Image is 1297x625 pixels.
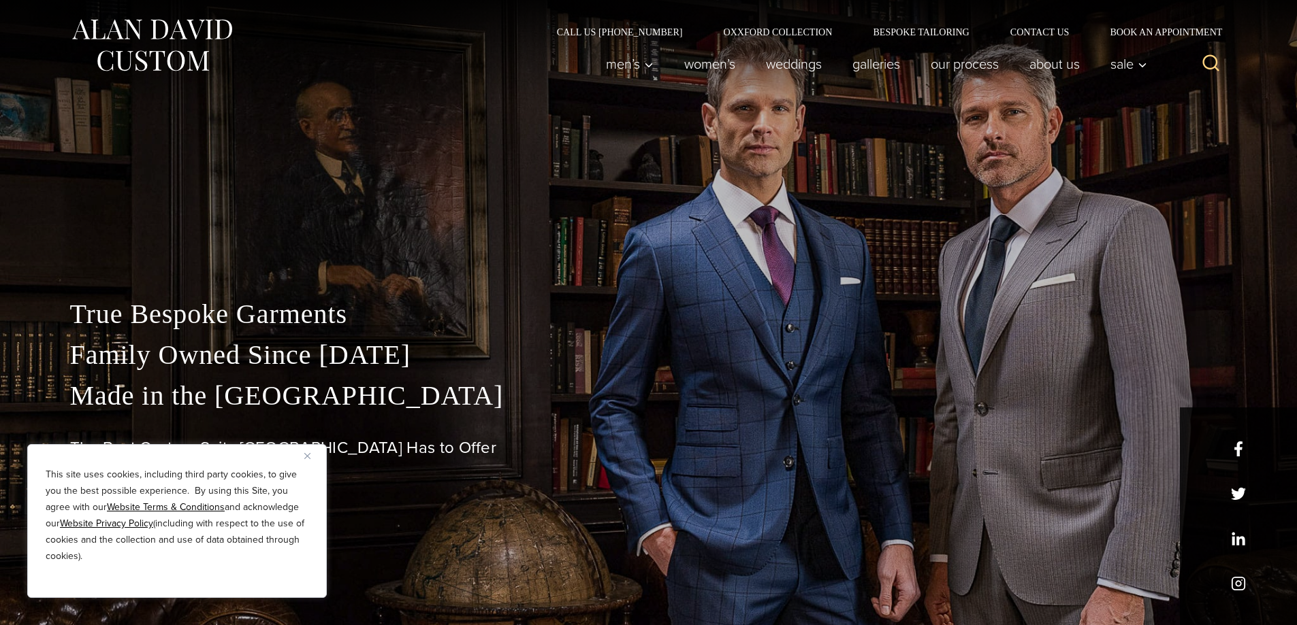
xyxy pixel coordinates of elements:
button: View Search Form [1195,48,1228,80]
nav: Secondary Navigation [537,27,1228,37]
a: Women’s [669,50,750,78]
a: weddings [750,50,837,78]
a: Call Us [PHONE_NUMBER] [537,27,703,37]
a: About Us [1014,50,1095,78]
a: Bespoke Tailoring [852,27,989,37]
span: Men’s [606,57,654,71]
p: This site uses cookies, including third party cookies, to give you the best possible experience. ... [46,467,308,564]
img: Close [304,453,310,459]
a: Our Process [915,50,1014,78]
nav: Primary Navigation [590,50,1154,78]
button: Close [304,447,321,464]
a: Contact Us [990,27,1090,37]
img: Alan David Custom [70,15,234,75]
a: Oxxford Collection [703,27,852,37]
a: Website Terms & Conditions [107,500,225,514]
a: Galleries [837,50,915,78]
p: True Bespoke Garments Family Owned Since [DATE] Made in the [GEOGRAPHIC_DATA] [70,294,1228,416]
span: Sale [1110,57,1147,71]
h1: The Best Custom Suits [GEOGRAPHIC_DATA] Has to Offer [70,438,1228,458]
a: Website Privacy Policy [60,516,153,530]
a: Book an Appointment [1089,27,1227,37]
